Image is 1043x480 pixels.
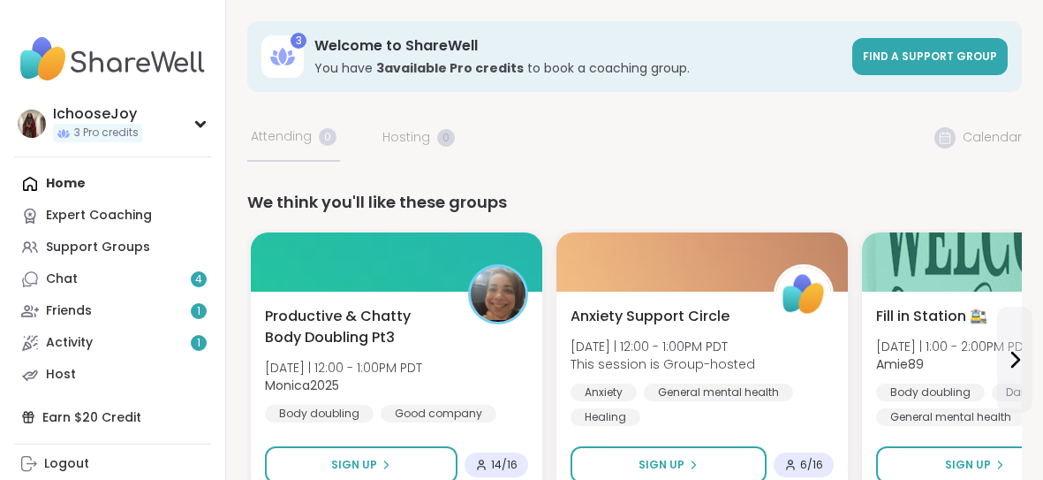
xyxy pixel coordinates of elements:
[644,384,793,401] div: General mental health
[876,306,987,327] span: Fill in Station 🚉
[314,59,842,77] h3: You have to book a coaching group.
[571,338,755,355] span: [DATE] | 12:00 - 1:00PM PDT
[247,190,1022,215] div: We think you'll like these groups
[376,59,524,77] b: 3 available Pro credit s
[197,304,200,319] span: 1
[876,384,985,401] div: Body doubling
[195,272,202,287] span: 4
[46,270,78,288] div: Chat
[14,28,211,90] img: ShareWell Nav Logo
[197,336,200,351] span: 1
[876,355,924,373] b: Amie89
[639,457,684,473] span: Sign Up
[46,207,152,225] div: Expert Coaching
[44,455,89,473] div: Logout
[14,232,211,263] a: Support Groups
[265,377,339,394] b: Monica2025
[945,457,991,473] span: Sign Up
[46,302,92,320] div: Friends
[14,263,211,295] a: Chat4
[14,200,211,232] a: Expert Coaching
[14,327,211,359] a: Activity1
[381,405,496,423] div: Good company
[74,126,139,141] span: 3 Pro credits
[852,38,1008,75] a: Find a support group
[800,458,823,472] span: 6 / 16
[776,267,831,322] img: ShareWell
[53,104,142,124] div: IchooseJoy
[491,458,518,472] span: 14 / 16
[14,359,211,391] a: Host
[863,49,997,64] span: Find a support group
[14,448,211,480] a: Logout
[46,366,76,384] div: Host
[876,408,1025,426] div: General mental health
[314,36,842,56] h3: Welcome to ShareWell
[265,359,422,377] span: [DATE] | 12:00 - 1:00PM PDT
[471,267,525,322] img: Monica2025
[46,334,93,352] div: Activity
[571,408,640,426] div: Healing
[571,355,755,373] span: This session is Group-hosted
[291,33,306,49] div: 3
[14,401,211,433] div: Earn $20 Credit
[876,338,1030,355] span: [DATE] | 1:00 - 2:00PM PDT
[14,295,211,327] a: Friends1
[265,306,449,348] span: Productive & Chatty Body Doubling Pt3
[265,405,374,423] div: Body doubling
[18,110,46,138] img: IchooseJoy
[571,306,729,327] span: Anxiety Support Circle
[46,239,150,256] div: Support Groups
[331,457,377,473] span: Sign Up
[571,384,637,401] div: Anxiety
